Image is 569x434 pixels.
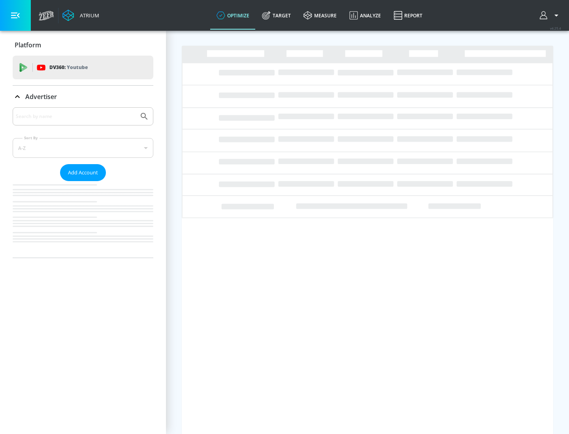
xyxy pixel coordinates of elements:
a: Analyze [343,1,387,30]
p: DV360: [49,63,88,72]
nav: list of Advertiser [13,181,153,258]
p: Youtube [67,63,88,71]
a: Atrium [62,9,99,21]
span: Add Account [68,168,98,177]
a: Report [387,1,429,30]
label: Sort By [23,135,40,140]
a: optimize [210,1,256,30]
div: Atrium [77,12,99,19]
div: Platform [13,34,153,56]
div: DV360: Youtube [13,56,153,79]
input: Search by name [16,111,136,122]
div: A-Z [13,138,153,158]
a: Target [256,1,297,30]
span: v 4.25.4 [550,26,561,30]
p: Advertiser [25,92,57,101]
div: Advertiser [13,86,153,108]
a: measure [297,1,343,30]
button: Add Account [60,164,106,181]
p: Platform [15,41,41,49]
div: Advertiser [13,107,153,258]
